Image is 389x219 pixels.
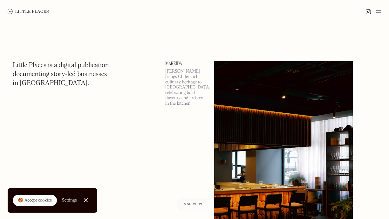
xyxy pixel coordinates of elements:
a: Close Cookie Popup [79,194,92,207]
a: 🍪 Accept cookies [13,195,57,206]
a: Settings [62,193,77,208]
div: 🍪 Accept cookies [18,197,52,204]
div: Settings [62,198,77,202]
h1: Little Places is a digital publication documenting story-led businesses in [GEOGRAPHIC_DATA]. [13,61,109,88]
a: Mareida [165,61,207,66]
span: Map view [184,202,202,206]
p: [PERSON_NAME] brings Chile’s rich culinary heritage to [GEOGRAPHIC_DATA], celebrating bold flavou... [165,69,207,106]
a: Map view [176,197,210,211]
